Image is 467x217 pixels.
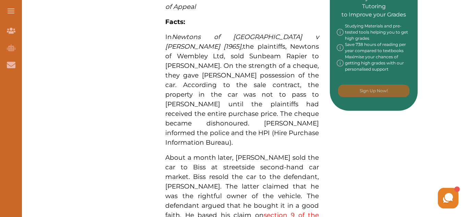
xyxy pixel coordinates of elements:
img: info-img [337,41,344,54]
div: Studying Materials and pre-tested tools helping you to get high grades [337,23,411,41]
p: Sign Up Now! [360,88,388,94]
iframe: HelpCrunch [302,186,460,210]
img: info-img [337,54,344,72]
div: Maximise your chances of getting high grades with our personalised support [337,54,411,72]
strong: Facts: [165,18,185,26]
span: In the plaintiffs, Newtons of Wembley Ltd, sold Sunbeam Rapier to [PERSON_NAME]. On the strength ... [165,33,319,146]
button: [object Object] [338,85,409,97]
span: Newtons of [GEOGRAPHIC_DATA] v [PERSON_NAME] [1965], [165,33,319,50]
img: info-img [337,23,344,41]
div: Save 738 hours of reading per year compared to textbooks [337,41,411,54]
